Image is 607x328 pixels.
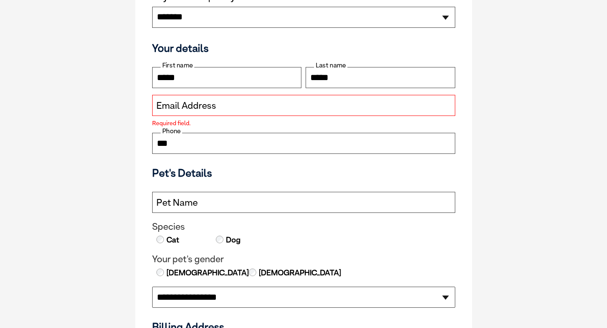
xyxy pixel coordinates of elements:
[152,42,455,54] h3: Your details
[225,234,241,245] label: Dog
[152,221,455,232] legend: Species
[156,100,216,111] label: Email Address
[149,167,459,179] h3: Pet's Details
[258,267,341,278] label: [DEMOGRAPHIC_DATA]
[166,267,249,278] label: [DEMOGRAPHIC_DATA]
[152,120,455,126] label: Required field.
[166,234,179,245] label: Cat
[161,62,194,69] label: First name
[152,254,455,265] legend: Your pet's gender
[161,127,182,135] label: Phone
[314,62,347,69] label: Last name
